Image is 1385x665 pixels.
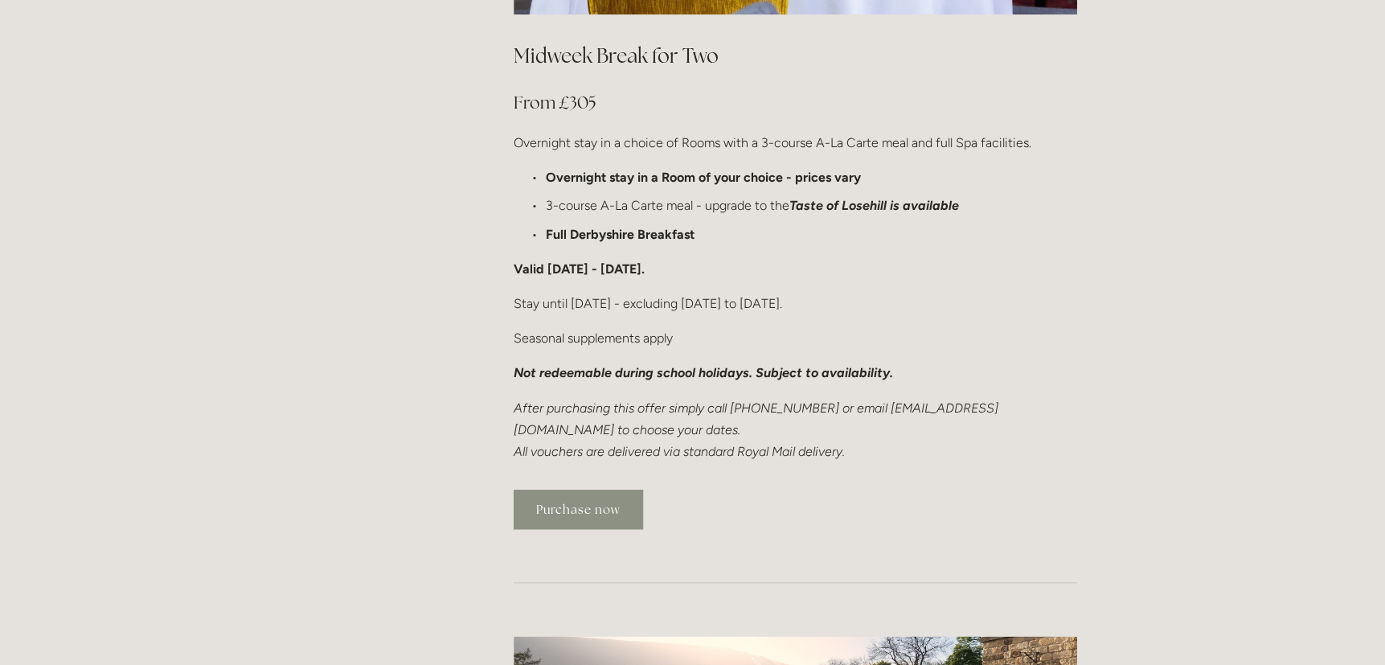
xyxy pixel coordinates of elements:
p: Seasonal supplements apply [514,327,1077,349]
p: Overnight stay in a choice of Rooms with a 3-course A-La Carte meal and full Spa facilities. [514,132,1077,154]
p: Stay until [DATE] - excluding [DATE] to [DATE]. [514,293,1077,314]
em: Not redeemable during school holidays. Subject to availability. [514,365,893,380]
em: Taste of Losehill is available [789,198,959,213]
h2: Midweek Break for Two [514,42,1077,70]
strong: Overnight stay in a Room of your choice - prices vary [546,170,861,185]
strong: Full Derbyshire Breakfast [546,227,695,242]
h3: From £305 [514,87,1077,119]
a: Purchase now [514,490,643,529]
em: After purchasing this offer simply call [PHONE_NUMBER] or email [EMAIL_ADDRESS][DOMAIN_NAME] to c... [514,400,998,459]
p: 3-course A-La Carte meal - upgrade to the [546,195,1077,216]
strong: Valid [DATE] - [DATE]. [514,261,645,277]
